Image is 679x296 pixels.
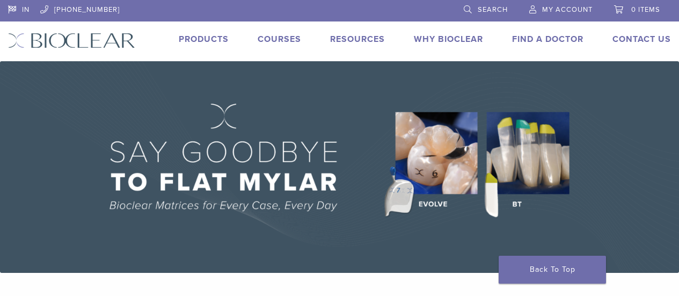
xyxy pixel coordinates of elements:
[612,34,671,45] a: Contact Us
[330,34,385,45] a: Resources
[258,34,301,45] a: Courses
[542,5,593,14] span: My Account
[512,34,583,45] a: Find A Doctor
[179,34,229,45] a: Products
[414,34,483,45] a: Why Bioclear
[478,5,508,14] span: Search
[499,256,606,284] a: Back To Top
[8,33,135,48] img: Bioclear
[631,5,660,14] span: 0 items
